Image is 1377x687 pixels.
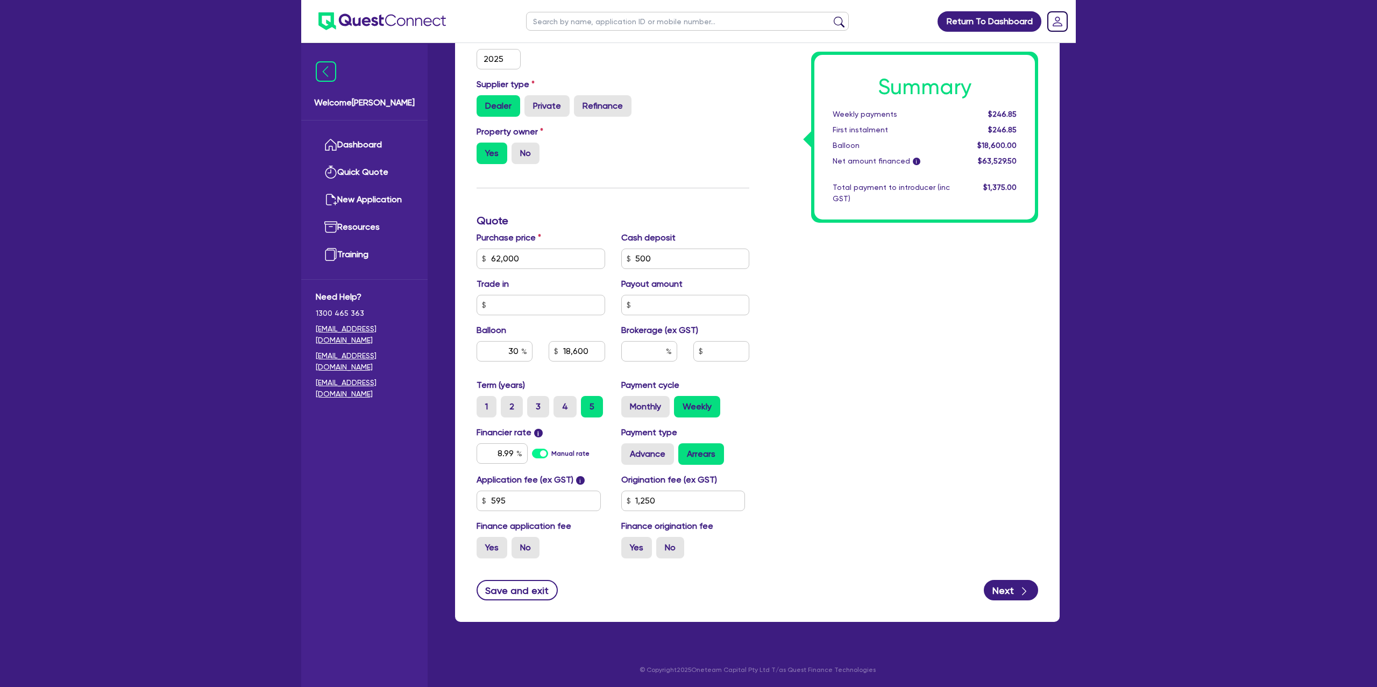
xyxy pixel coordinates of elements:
[621,324,698,337] label: Brokerage (ex GST)
[621,426,677,439] label: Payment type
[988,110,1017,118] span: $246.85
[477,324,506,337] label: Balloon
[534,429,543,437] span: i
[448,665,1067,675] p: © Copyright 2025 Oneteam Capital Pty Ltd T/as Quest Finance Technologies
[316,350,413,373] a: [EMAIL_ADDRESS][DOMAIN_NAME]
[524,95,570,117] label: Private
[983,183,1017,192] span: $1,375.00
[324,248,337,261] img: training
[316,291,413,303] span: Need Help?
[621,278,683,291] label: Payout amount
[316,186,413,214] a: New Application
[825,124,958,136] div: First instalment
[316,61,336,82] img: icon-menu-close
[988,125,1017,134] span: $246.85
[833,74,1017,100] h1: Summary
[501,396,523,417] label: 2
[316,308,413,319] span: 1300 465 363
[477,473,573,486] label: Application fee (ex GST)
[1044,8,1071,36] a: Dropdown toggle
[477,125,543,138] label: Property owner
[984,580,1038,600] button: Next
[316,159,413,186] a: Quick Quote
[621,520,713,533] label: Finance origination fee
[576,476,585,485] span: i
[527,396,549,417] label: 3
[656,537,684,558] label: No
[674,396,720,417] label: Weekly
[825,140,958,151] div: Balloon
[477,231,541,244] label: Purchase price
[324,166,337,179] img: quick-quote
[316,377,413,400] a: [EMAIL_ADDRESS][DOMAIN_NAME]
[551,449,590,458] label: Manual rate
[581,396,603,417] label: 5
[978,157,1017,165] span: $63,529.50
[621,379,679,392] label: Payment cycle
[621,537,652,558] label: Yes
[316,131,413,159] a: Dashboard
[977,141,1017,150] span: $18,600.00
[314,96,415,109] span: Welcome [PERSON_NAME]
[825,109,958,120] div: Weekly payments
[477,396,496,417] label: 1
[316,323,413,346] a: [EMAIL_ADDRESS][DOMAIN_NAME]
[526,12,849,31] input: Search by name, application ID or mobile number...
[913,158,920,166] span: i
[621,396,670,417] label: Monthly
[938,11,1041,32] a: Return To Dashboard
[512,537,540,558] label: No
[621,473,717,486] label: Origination fee (ex GST)
[477,78,535,91] label: Supplier type
[621,443,674,465] label: Advance
[316,241,413,268] a: Training
[477,278,509,291] label: Trade in
[477,143,507,164] label: Yes
[825,182,958,204] div: Total payment to introducer (inc GST)
[678,443,724,465] label: Arrears
[477,580,558,600] button: Save and exit
[324,193,337,206] img: new-application
[477,379,525,392] label: Term (years)
[477,537,507,558] label: Yes
[553,396,577,417] label: 4
[477,95,520,117] label: Dealer
[477,426,543,439] label: Financier rate
[477,214,749,227] h3: Quote
[324,221,337,233] img: resources
[318,12,446,30] img: quest-connect-logo-blue
[512,143,540,164] label: No
[477,520,571,533] label: Finance application fee
[316,214,413,241] a: Resources
[621,231,676,244] label: Cash deposit
[574,95,631,117] label: Refinance
[825,155,958,167] div: Net amount financed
